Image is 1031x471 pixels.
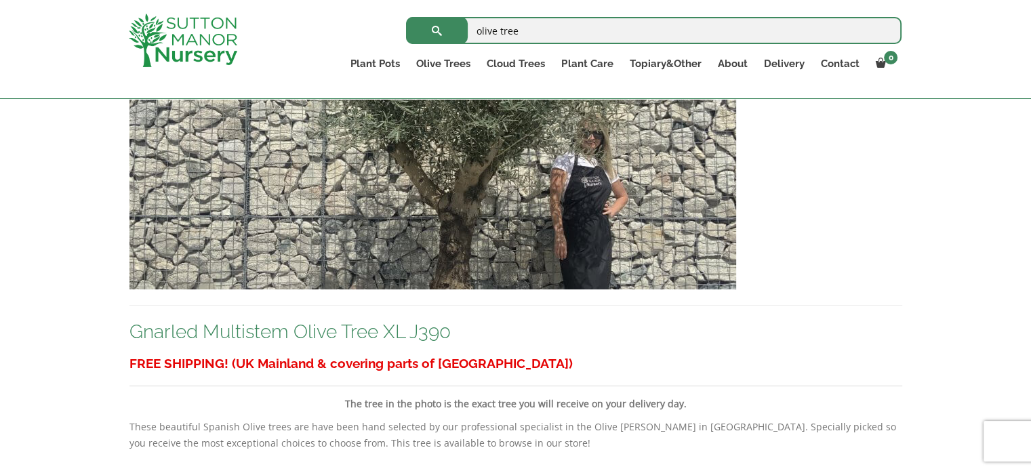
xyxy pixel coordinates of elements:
[342,54,408,73] a: Plant Pots
[129,321,451,343] a: Gnarled Multistem Olive Tree XL J390
[553,54,621,73] a: Plant Care
[129,351,902,451] div: These beautiful Spanish Olive trees are have been hand selected by our professional specialist in...
[408,54,479,73] a: Olive Trees
[129,136,736,149] a: Gnarled Multistem Olive Tree XL J390
[621,54,709,73] a: Topiary&Other
[129,351,902,376] h3: FREE SHIPPING! (UK Mainland & covering parts of [GEOGRAPHIC_DATA])
[755,54,812,73] a: Delivery
[812,54,867,73] a: Contact
[709,54,755,73] a: About
[406,17,902,44] input: Search...
[867,54,902,73] a: 0
[129,14,237,67] img: logo
[884,51,897,64] span: 0
[345,397,687,410] strong: The tree in the photo is the exact tree you will receive on your delivery day.
[479,54,553,73] a: Cloud Trees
